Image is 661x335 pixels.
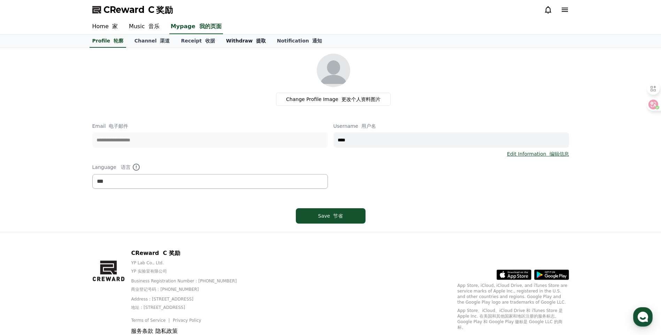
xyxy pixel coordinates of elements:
div: Save [310,212,352,219]
a: Withdraw 提取 [221,34,271,48]
span: Messages [58,232,78,237]
a: Home 家 [87,20,123,34]
p: Address : [STREET_ADDRESS] [131,296,248,313]
p: YP Lab Co., Ltd. [131,260,248,277]
label: Change Profile Image [276,93,391,106]
a: Messages [46,221,90,238]
p: Language [92,163,328,171]
p: Username [333,123,569,130]
span: Settings [103,231,120,237]
a: Privacy Policy [173,318,201,323]
a: Channel 渠道 [129,34,176,48]
p: Business Registration Number : [PHONE_NUMBER] [131,278,248,295]
font: 提取 [256,38,266,44]
img: profile_image [317,54,350,87]
font: App Store、iCloud、iCloud Drive 和 iTunes Store 是 Apple Inc. 在美国和其他国家和地区注册的服务标志。Google Play 和 Google... [458,308,563,330]
p: CReward [131,249,248,257]
font: 音乐 [148,23,160,30]
font: 电子邮件 [109,123,128,129]
font: 用户名 [361,123,376,129]
font: 轮廓 [114,38,123,44]
font: 服务条款 隐私政策 [131,328,177,334]
font: 家 [112,23,118,30]
p: App Store, iCloud, iCloud Drive, and iTunes Store are service marks of Apple Inc., registered in ... [458,283,569,333]
a: Mypage 我的页面 [169,20,223,34]
font: 更改个人资料图片 [341,96,381,102]
a: CReward C 奖励 [92,4,173,15]
a: Home [2,221,46,238]
font: C 奖励 [163,250,180,256]
a: Notification 通知 [271,34,328,48]
a: Profile 轮廓 [90,34,126,48]
a: Terms of Service [131,318,171,323]
button: Save 节省 [296,208,366,224]
font: 收据 [205,38,215,44]
font: 商业登记号码：[PHONE_NUMBER] [131,287,199,292]
font: C 奖励 [148,5,173,15]
font: 地址 : [STREET_ADDRESS] [131,305,185,310]
a: Music 音乐 [123,20,165,34]
font: YP 实验室有限公司 [131,269,167,274]
font: 编辑信息 [549,151,569,157]
a: Receipt 收据 [175,34,220,48]
font: 语言 [121,164,131,170]
font: 我的页面 [199,23,222,30]
a: Edit Information 编辑信息 [507,150,569,157]
a: Settings [90,221,134,238]
p: Email [92,123,328,130]
span: CReward [103,4,173,15]
font: 渠道 [160,38,170,44]
font: 通知 [312,38,322,44]
font: 节省 [333,213,343,219]
span: Home [18,231,30,237]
